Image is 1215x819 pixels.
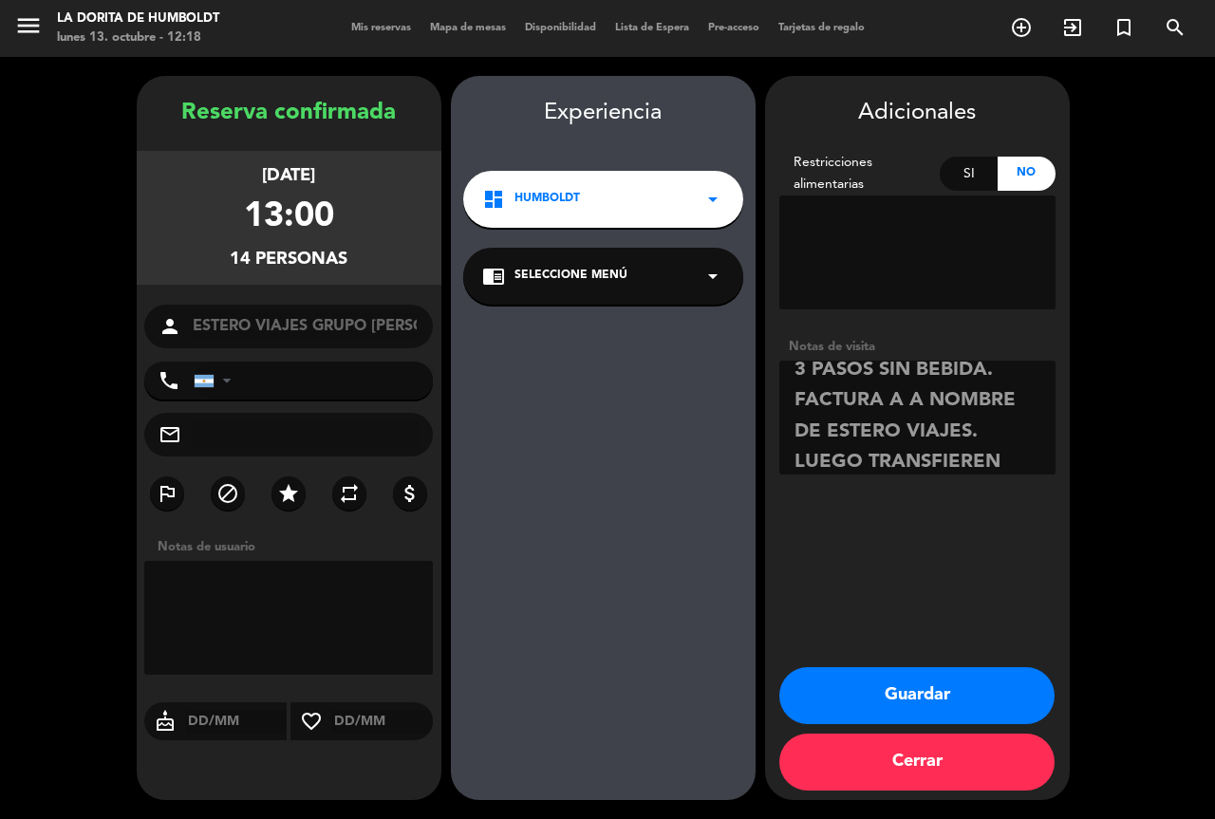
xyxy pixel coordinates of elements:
[514,190,580,209] span: Humboldt
[779,667,1055,724] button: Guardar
[998,157,1056,191] div: No
[399,482,421,505] i: attach_money
[1164,16,1187,39] i: search
[57,9,219,28] div: La Dorita de Humboldt
[14,11,43,40] i: menu
[701,188,724,211] i: arrow_drop_down
[195,363,238,399] div: Argentina: +54
[230,246,347,273] div: 14 personas
[482,188,505,211] i: dashboard
[940,157,998,191] div: Si
[779,337,1056,357] div: Notas de visita
[779,95,1056,132] div: Adicionales
[290,710,332,733] i: favorite_border
[216,482,239,505] i: block
[1061,16,1084,39] i: exit_to_app
[137,95,441,132] div: Reserva confirmada
[421,23,515,33] span: Mapa de mesas
[701,265,724,288] i: arrow_drop_down
[1010,16,1033,39] i: add_circle_outline
[262,162,315,190] div: [DATE]
[57,28,219,47] div: lunes 13. octubre - 12:18
[769,23,874,33] span: Tarjetas de regalo
[338,482,361,505] i: repeat
[332,710,434,734] input: DD/MM
[779,734,1055,791] button: Cerrar
[779,152,941,195] div: Restricciones alimentarias
[606,23,699,33] span: Lista de Espera
[144,710,186,733] i: cake
[342,23,421,33] span: Mis reservas
[699,23,769,33] span: Pre-acceso
[515,23,606,33] span: Disponibilidad
[514,267,627,286] span: Seleccione Menú
[186,710,288,734] input: DD/MM
[159,315,181,338] i: person
[156,482,178,505] i: outlined_flag
[244,190,334,246] div: 13:00
[158,369,180,392] i: phone
[148,537,441,557] div: Notas de usuario
[451,95,756,132] div: Experiencia
[277,482,300,505] i: star
[159,423,181,446] i: mail_outline
[1112,16,1135,39] i: turned_in_not
[14,11,43,47] button: menu
[482,265,505,288] i: chrome_reader_mode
